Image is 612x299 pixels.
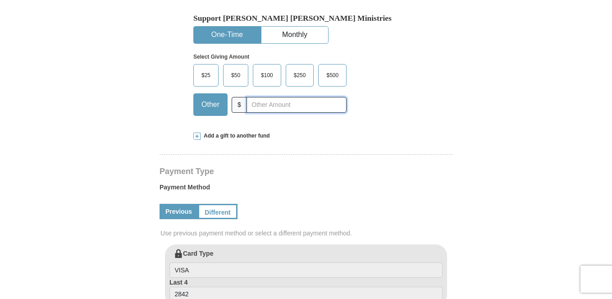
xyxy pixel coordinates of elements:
strong: Select Giving Amount [193,54,249,60]
a: Different [198,204,237,219]
label: Card Type [169,249,443,278]
h5: Support [PERSON_NAME] [PERSON_NAME] Ministries [193,14,419,23]
input: Other Amount [247,97,347,113]
a: Previous [160,204,198,219]
span: Add a gift to another fund [201,132,270,140]
button: One-Time [194,27,260,43]
span: $500 [322,69,343,82]
span: Use previous payment method or select a different payment method. [160,229,453,238]
label: Payment Method [160,183,452,196]
input: Card Type [169,262,443,278]
span: Other [197,98,224,111]
span: $250 [289,69,311,82]
button: Monthly [261,27,328,43]
span: $50 [227,69,245,82]
span: $ [232,97,247,113]
h4: Payment Type [160,168,452,175]
span: $25 [197,69,215,82]
span: $100 [256,69,278,82]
